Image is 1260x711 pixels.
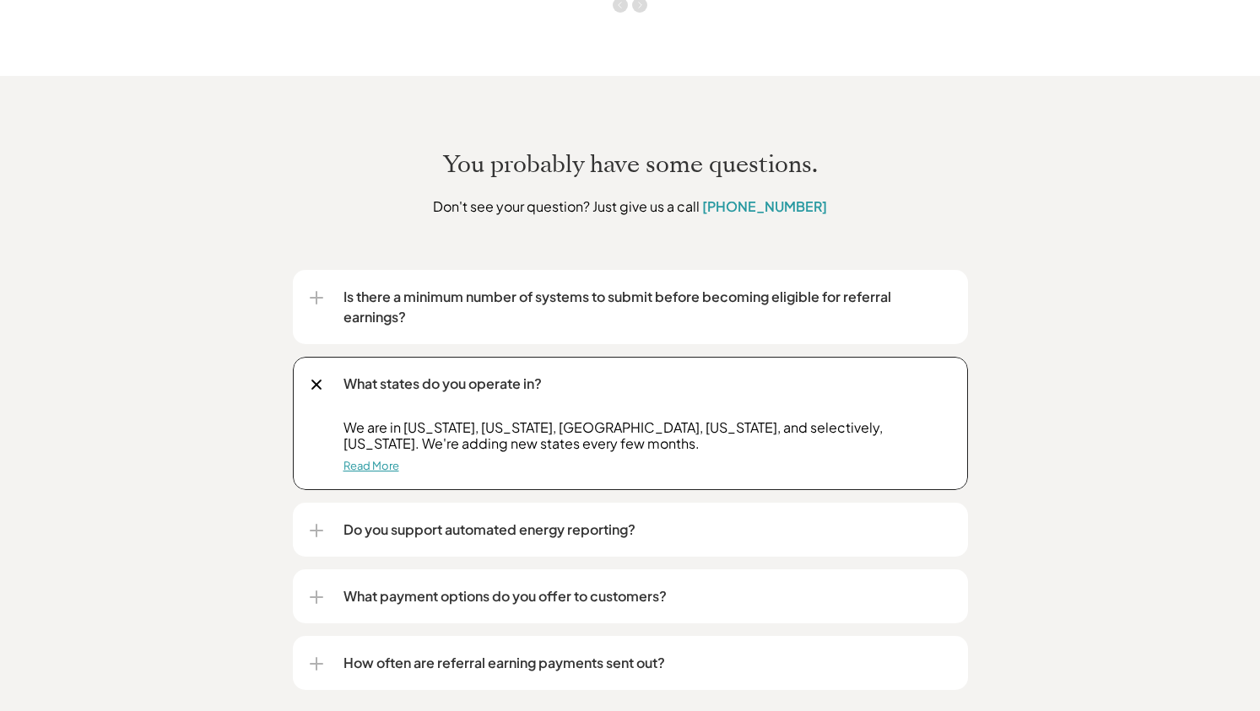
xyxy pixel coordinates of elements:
[343,586,951,606] p: What payment options do you offer to customers?
[343,419,951,451] p: We are in [US_STATE], [US_STATE], [GEOGRAPHIC_DATA], [US_STATE], and selectively, [US_STATE]. We'...
[343,520,951,540] p: Do you support automated energy reporting?
[343,653,951,673] p: How often are referral earning payments sent out?
[149,148,1111,180] h2: You probably have some questions.
[317,194,943,219] p: Don't see your question? Just give us a call
[702,197,827,215] a: [PHONE_NUMBER]
[343,374,951,394] p: What states do you operate in?
[343,459,399,472] a: Read More
[343,287,951,327] p: Is there a minimum number of systems to submit before becoming eligible for referral earnings?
